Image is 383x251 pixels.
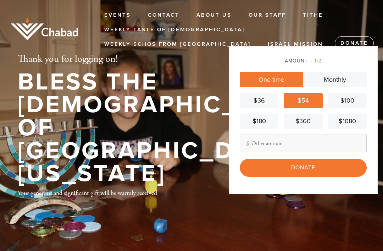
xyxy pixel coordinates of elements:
a: $1080 [328,114,367,129]
h1: Bless the [DEMOGRAPHIC_DATA] of [GEOGRAPHIC_DATA][US_STATE] [18,71,314,185]
a: Weekly Taste of [DEMOGRAPHIC_DATA] [99,23,250,37]
a: About Us [191,9,237,22]
h2: Thank you for logging on! [18,53,314,65]
a: Our Staff [243,9,291,22]
input: Donate [240,159,367,176]
a: Israel Mission [262,38,328,51]
div: $180 [243,116,276,126]
div: Your generous and significant gift will be warmly received [18,188,157,198]
a: Tithe [298,9,328,22]
a: One-time [240,72,303,87]
span: 1 [315,58,317,64]
img: logo_half.png [11,18,78,40]
div: $54 [287,96,320,105]
a: $180 [240,114,278,129]
div: Amount [240,57,367,65]
a: $36 [240,93,278,108]
div: $360 [287,116,320,126]
span: /2 [310,58,322,64]
div: $1080 [331,116,364,126]
div: $36 [243,96,276,105]
a: $54 [284,93,322,108]
a: Weekly Echos from [GEOGRAPHIC_DATA] [99,38,256,51]
a: $100 [328,93,367,108]
div: $100 [331,96,364,105]
a: Events [99,9,136,22]
a: Donate [335,36,374,50]
input: Other amount [240,135,367,152]
a: $360 [284,114,322,129]
a: Monthly [303,72,367,87]
a: Contact [143,9,185,22]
